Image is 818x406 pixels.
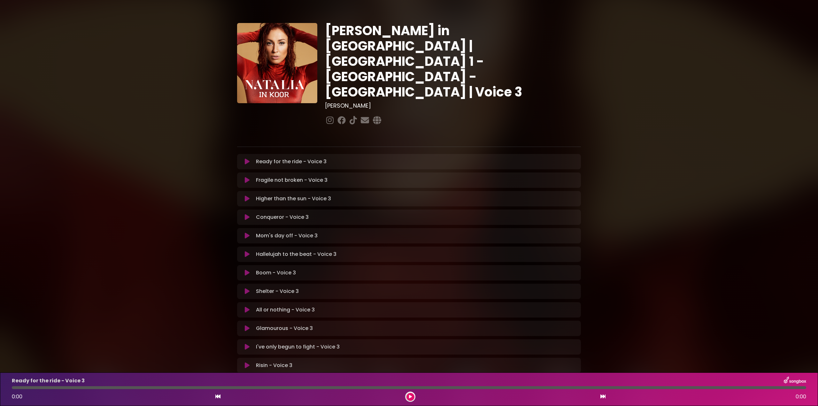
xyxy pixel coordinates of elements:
p: Glamourous - Voice 3 [256,325,313,332]
p: Ready for the ride - Voice 3 [12,377,85,385]
p: All or nothing - Voice 3 [256,306,315,314]
img: YTVS25JmS9CLUqXqkEhs [237,23,317,103]
span: 0:00 [12,393,22,400]
p: I've only begun to fight - Voice 3 [256,343,340,351]
p: Shelter - Voice 3 [256,287,299,295]
p: Higher than the sun - Voice 3 [256,195,331,203]
p: Boom - Voice 3 [256,269,296,277]
span: 0:00 [796,393,806,401]
h3: [PERSON_NAME] [325,102,581,109]
p: Conqueror - Voice 3 [256,213,309,221]
p: Fragile not broken - Voice 3 [256,176,328,184]
img: songbox-logo-white.png [784,377,806,385]
p: Risin - Voice 3 [256,362,292,369]
h1: [PERSON_NAME] in [GEOGRAPHIC_DATA] | [GEOGRAPHIC_DATA] 1 - [GEOGRAPHIC_DATA] - [GEOGRAPHIC_DATA] ... [325,23,581,100]
p: Mom's day off - Voice 3 [256,232,318,240]
p: Hallelujah to the beat - Voice 3 [256,250,336,258]
p: Ready for the ride - Voice 3 [256,158,327,165]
